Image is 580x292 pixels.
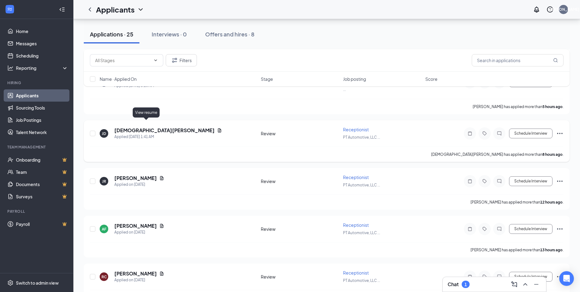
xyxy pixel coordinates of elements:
div: Review [261,226,339,232]
div: Applications · 25 [90,30,133,38]
svg: ChevronDown [153,58,158,63]
p: [PERSON_NAME] has applied more than . [471,247,563,253]
div: Team Management [7,144,67,150]
span: Score [425,76,438,82]
div: Switch to admin view [16,280,59,286]
span: PT Automotive, LLC ... [343,278,380,283]
svg: Filter [171,57,178,64]
input: Search in applications [472,54,563,66]
svg: MagnifyingGlass [553,58,558,63]
div: JR [102,179,106,184]
button: ComposeMessage [509,279,519,289]
svg: Note [466,226,474,231]
svg: Ellipses [556,130,563,137]
svg: ChevronUp [522,281,529,288]
svg: Settings [7,280,13,286]
div: Review [261,178,339,184]
div: Review [261,130,339,137]
div: JD [102,131,106,136]
svg: Document [159,271,164,276]
span: Job posting [343,76,366,82]
a: PayrollCrown [16,218,68,230]
svg: Ellipses [556,273,563,280]
a: Talent Network [16,126,68,138]
div: Reporting [16,65,68,71]
div: Applied on [DATE] [114,229,164,235]
a: Scheduling [16,50,68,62]
svg: Notifications [533,6,540,13]
svg: Tag [481,179,488,184]
button: Schedule Interview [509,129,552,138]
svg: WorkstreamLogo [7,6,13,12]
a: SurveysCrown [16,190,68,203]
b: 13 hours ago [540,248,563,252]
svg: Analysis [7,65,13,71]
div: Hiring [7,80,67,85]
a: DocumentsCrown [16,178,68,190]
a: TeamCrown [16,166,68,178]
div: Review [261,274,339,280]
button: Schedule Interview [509,224,552,234]
span: Receptionist [343,222,369,228]
span: Receptionist [343,127,369,132]
svg: ChevronDown [137,6,144,13]
button: Schedule Interview [509,176,552,186]
h5: [DEMOGRAPHIC_DATA][PERSON_NAME] [114,127,215,134]
svg: Collapse [59,6,65,13]
div: Applied [DATE] 1:41 AM [114,134,222,140]
p: [PERSON_NAME] has applied more than . [471,200,563,205]
div: AF [102,226,106,232]
b: 12 hours ago [540,200,563,204]
svg: Minimize [533,281,540,288]
h5: [PERSON_NAME] [114,223,157,229]
p: [PERSON_NAME] has applied more than . [473,104,563,109]
div: Applied on [DATE] [114,277,164,283]
div: Payroll [7,209,67,214]
svg: Note [466,131,474,136]
a: Job Postings [16,114,68,126]
p: [DEMOGRAPHIC_DATA][PERSON_NAME] has applied more than . [431,152,563,157]
a: Sourcing Tools [16,102,68,114]
svg: Ellipses [556,225,563,233]
svg: Tag [481,131,488,136]
div: View resume [133,107,160,118]
svg: Tag [481,226,488,231]
div: 1 [464,282,467,287]
a: Applicants [16,89,68,102]
button: Filter Filters [166,54,197,66]
span: Receptionist [343,270,369,275]
svg: Note [466,179,474,184]
button: ChevronUp [520,279,530,289]
h3: Chat [448,281,459,288]
b: 8 hours ago [542,152,563,157]
button: Schedule Interview [509,272,552,282]
svg: Document [217,128,222,133]
span: PT Automotive, LLC ... [343,230,380,235]
div: Offers and hires · 8 [205,30,254,38]
span: Receptionist [343,174,369,180]
svg: ChevronLeft [86,6,94,13]
h5: [PERSON_NAME] [114,270,157,277]
svg: Document [159,223,164,228]
a: Home [16,25,68,37]
span: Name · Applied On [100,76,137,82]
svg: Note [466,274,474,279]
span: PT Automotive, LLC ... [343,183,380,187]
a: OnboardingCrown [16,154,68,166]
button: Minimize [531,279,541,289]
svg: QuestionInfo [546,6,554,13]
div: Open Intercom Messenger [559,271,574,286]
svg: ChatInactive [496,226,503,231]
svg: ChatInactive [496,274,503,279]
span: PT Automotive, LLC ... [343,135,380,140]
input: All Stages [95,57,151,64]
b: 5 hours ago [542,104,563,109]
div: Applied on [DATE] [114,182,164,188]
svg: ChatInactive [496,131,503,136]
svg: ComposeMessage [511,281,518,288]
svg: Ellipses [556,178,563,185]
div: RC [102,274,107,279]
div: [PERSON_NAME] [548,7,579,12]
h1: Applicants [96,4,135,15]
